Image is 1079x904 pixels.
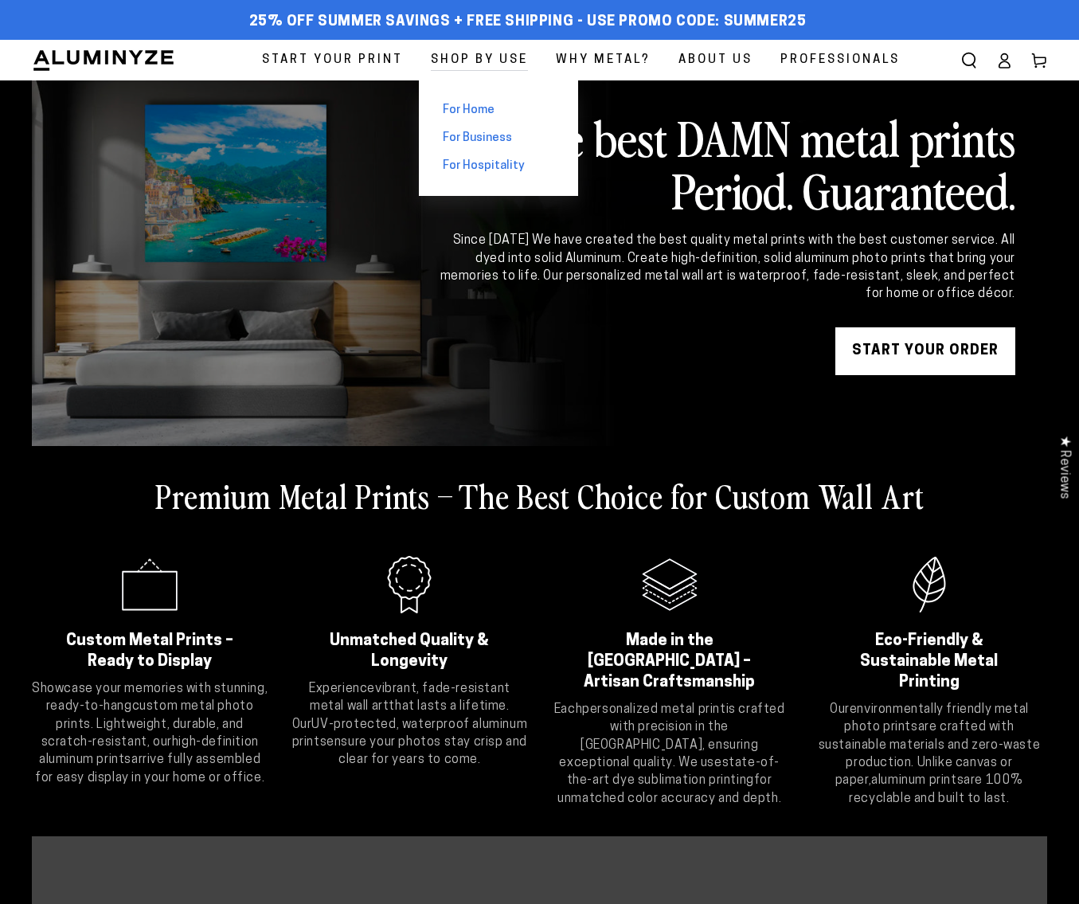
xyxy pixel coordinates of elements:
strong: environmentally friendly metal photo prints [844,703,1028,734]
span: Shop By Use [431,49,528,71]
h2: Unmatched Quality & Longevity [311,631,507,672]
strong: custom metal photo prints [56,700,253,730]
strong: aluminum prints [871,774,964,787]
h2: Custom Metal Prints – Ready to Display [52,631,248,672]
strong: UV-protected, waterproof aluminum prints [292,718,528,749]
h2: Made in the [GEOGRAPHIC_DATA] – Artisan Craftsmanship [572,631,768,693]
p: Our are crafted with sustainable materials and zero-waste production. Unlike canvas or paper, are... [811,701,1047,808]
div: Click to open Judge.me floating reviews tab [1049,423,1079,511]
strong: vibrant, fade-resistant metal wall art [310,683,510,713]
p: Each is crafted with precision in the [GEOGRAPHIC_DATA], ensuring exceptional quality. We use for... [552,701,788,808]
span: For Business [443,130,512,147]
a: Shop By Use [419,40,540,80]
h2: Eco-Friendly & Sustainable Metal Printing [831,631,1027,693]
a: Professionals [768,40,912,80]
a: About Us [667,40,764,80]
strong: personalized metal print [582,703,725,716]
span: For Hospitality [443,158,525,174]
strong: state-of-the-art dye sublimation printing [567,757,780,787]
span: Start Your Print [262,49,403,71]
span: For Home [443,102,495,119]
a: Why Metal? [544,40,663,80]
a: For Hospitality [419,152,578,180]
span: Professionals [780,49,900,71]
span: Why Metal? [556,49,651,71]
h2: Premium Metal Prints – The Best Choice for Custom Wall Art [155,475,925,516]
div: Since [DATE] We have created the best quality metal prints with the best customer service. All dy... [437,232,1015,303]
p: Showcase your memories with stunning, ready-to-hang . Lightweight, durable, and scratch-resistant... [32,680,268,787]
span: 25% off Summer Savings + Free Shipping - Use Promo Code: SUMMER25 [249,14,807,31]
a: Start Your Print [250,40,415,80]
p: Experience that lasts a lifetime. Our ensure your photos stay crisp and clear for years to come. [291,680,527,769]
a: START YOUR Order [835,327,1015,375]
span: About Us [678,49,753,71]
a: For Home [419,96,578,124]
a: For Business [419,124,578,152]
h2: the best DAMN metal prints Period. Guaranteed. [437,111,1015,216]
summary: Search our site [952,43,987,78]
